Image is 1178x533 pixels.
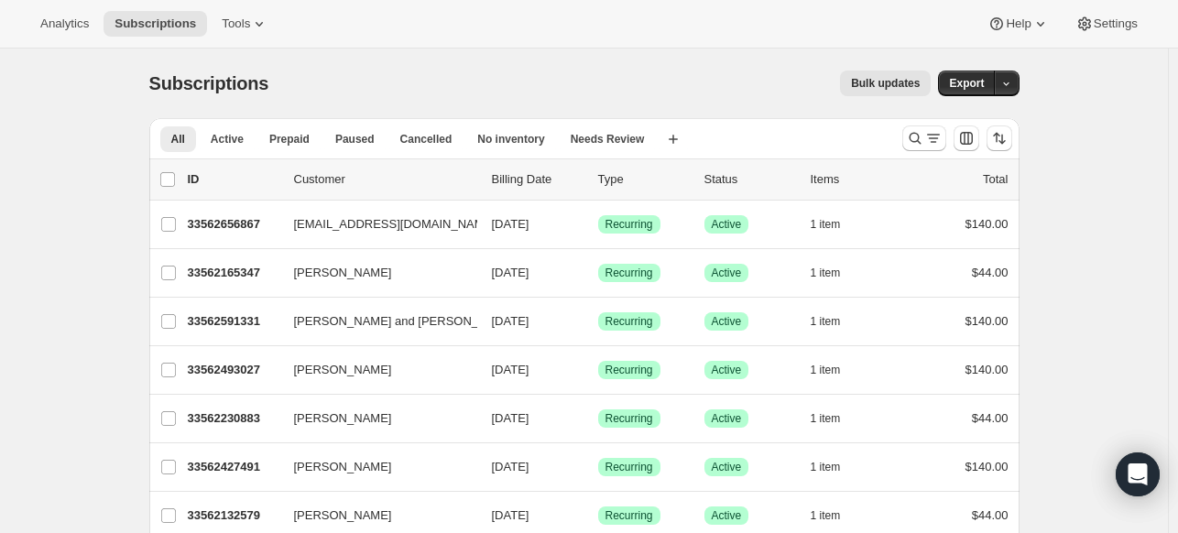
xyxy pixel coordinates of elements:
[188,309,1009,334] div: 33562591331[PERSON_NAME] and [PERSON_NAME][DATE]SuccessRecurringSuccessActive1 item$140.00
[492,411,529,425] span: [DATE]
[492,314,529,328] span: [DATE]
[188,170,279,189] p: ID
[571,132,645,147] span: Needs Review
[811,454,861,480] button: 1 item
[712,460,742,474] span: Active
[605,411,653,426] span: Recurring
[938,71,995,96] button: Export
[811,508,841,523] span: 1 item
[188,409,279,428] p: 33562230883
[965,217,1009,231] span: $140.00
[40,16,89,31] span: Analytics
[188,506,279,525] p: 33562132579
[211,11,279,37] button: Tools
[294,264,392,282] span: [PERSON_NAME]
[972,411,1009,425] span: $44.00
[712,314,742,329] span: Active
[965,314,1009,328] span: $140.00
[851,76,920,91] span: Bulk updates
[294,312,517,331] span: [PERSON_NAME] and [PERSON_NAME]
[222,16,250,31] span: Tools
[283,258,466,288] button: [PERSON_NAME]
[283,501,466,530] button: [PERSON_NAME]
[294,170,477,189] p: Customer
[492,170,584,189] p: Billing Date
[965,363,1009,376] span: $140.00
[188,215,279,234] p: 33562656867
[188,454,1009,480] div: 33562427491[PERSON_NAME][DATE]SuccessRecurringSuccessActive1 item$140.00
[976,11,1060,37] button: Help
[605,508,653,523] span: Recurring
[811,503,861,528] button: 1 item
[294,506,392,525] span: [PERSON_NAME]
[477,132,544,147] span: No inventory
[605,460,653,474] span: Recurring
[598,170,690,189] div: Type
[605,266,653,280] span: Recurring
[712,508,742,523] span: Active
[294,215,496,234] span: [EMAIL_ADDRESS][DOMAIN_NAME]
[1006,16,1031,31] span: Help
[811,363,841,377] span: 1 item
[283,210,466,239] button: [EMAIL_ADDRESS][DOMAIN_NAME]
[188,312,279,331] p: 33562591331
[188,458,279,476] p: 33562427491
[188,357,1009,383] div: 33562493027[PERSON_NAME][DATE]SuccessRecurringSuccessActive1 item$140.00
[605,314,653,329] span: Recurring
[983,170,1008,189] p: Total
[294,361,392,379] span: [PERSON_NAME]
[712,217,742,232] span: Active
[492,460,529,473] span: [DATE]
[335,132,375,147] span: Paused
[811,212,861,237] button: 1 item
[972,266,1009,279] span: $44.00
[605,217,653,232] span: Recurring
[712,266,742,280] span: Active
[811,217,841,232] span: 1 item
[1064,11,1149,37] button: Settings
[492,508,529,522] span: [DATE]
[283,452,466,482] button: [PERSON_NAME]
[188,264,279,282] p: 33562165347
[811,460,841,474] span: 1 item
[149,73,269,93] span: Subscriptions
[811,411,841,426] span: 1 item
[987,125,1012,151] button: Sort the results
[949,76,984,91] span: Export
[492,266,529,279] span: [DATE]
[811,314,841,329] span: 1 item
[283,307,466,336] button: [PERSON_NAME] and [PERSON_NAME]
[400,132,453,147] span: Cancelled
[1094,16,1138,31] span: Settings
[659,126,688,152] button: Create new view
[188,503,1009,528] div: 33562132579[PERSON_NAME][DATE]SuccessRecurringSuccessActive1 item$44.00
[188,170,1009,189] div: IDCustomerBilling DateTypeStatusItemsTotal
[712,363,742,377] span: Active
[188,406,1009,431] div: 33562230883[PERSON_NAME][DATE]SuccessRecurringSuccessActive1 item$44.00
[269,132,310,147] span: Prepaid
[294,409,392,428] span: [PERSON_NAME]
[704,170,796,189] p: Status
[954,125,979,151] button: Customize table column order and visibility
[902,125,946,151] button: Search and filter results
[188,361,279,379] p: 33562493027
[605,363,653,377] span: Recurring
[492,363,529,376] span: [DATE]
[188,260,1009,286] div: 33562165347[PERSON_NAME][DATE]SuccessRecurringSuccessActive1 item$44.00
[1116,452,1160,496] div: Open Intercom Messenger
[115,16,196,31] span: Subscriptions
[211,132,244,147] span: Active
[712,411,742,426] span: Active
[811,309,861,334] button: 1 item
[965,460,1009,473] span: $140.00
[188,212,1009,237] div: 33562656867[EMAIL_ADDRESS][DOMAIN_NAME][DATE]SuccessRecurringSuccessActive1 item$140.00
[972,508,1009,522] span: $44.00
[811,406,861,431] button: 1 item
[29,11,100,37] button: Analytics
[294,458,392,476] span: [PERSON_NAME]
[104,11,207,37] button: Subscriptions
[840,71,931,96] button: Bulk updates
[171,132,185,147] span: All
[492,217,529,231] span: [DATE]
[283,355,466,385] button: [PERSON_NAME]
